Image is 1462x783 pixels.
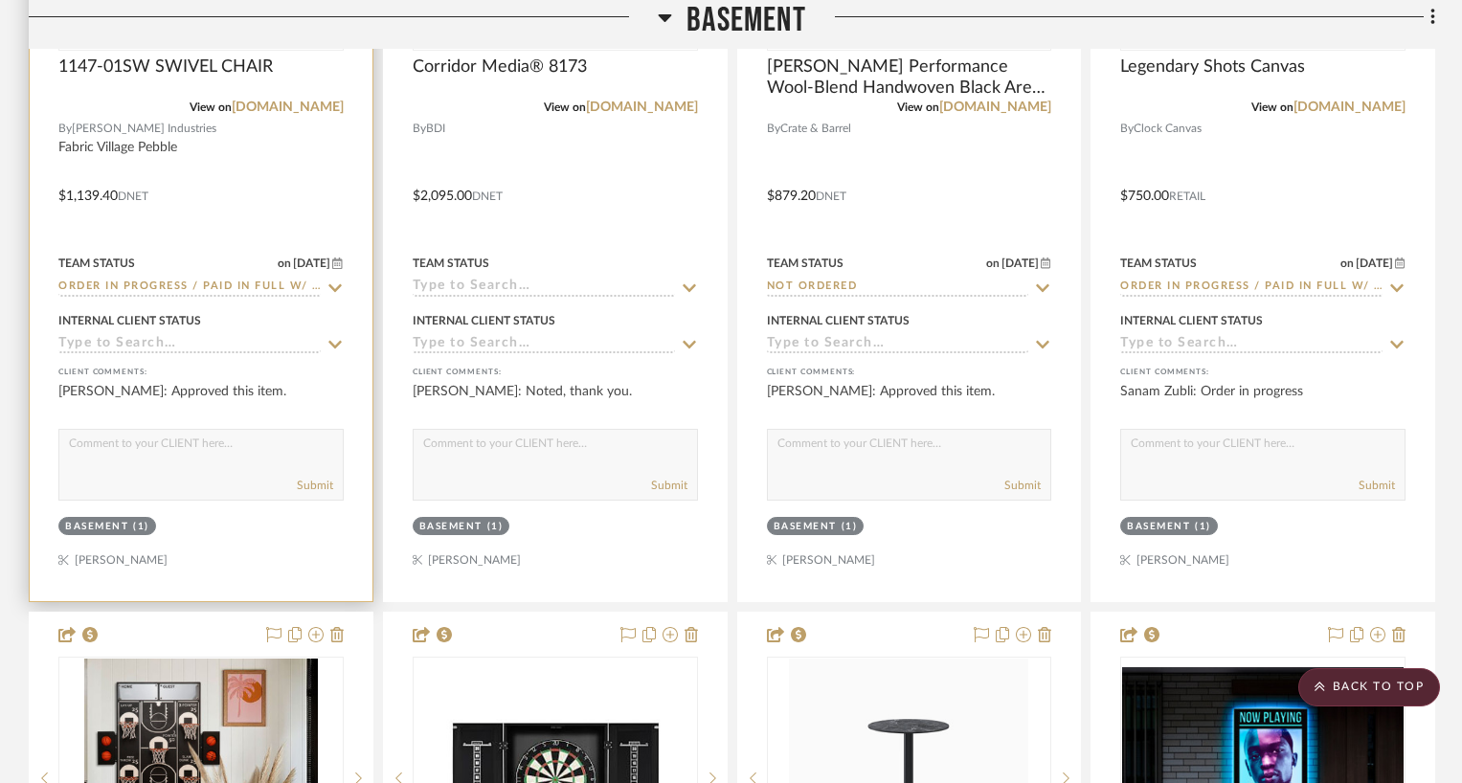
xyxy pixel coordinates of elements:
span: View on [190,101,232,113]
input: Type to Search… [58,336,321,354]
span: [DATE] [1000,257,1041,270]
div: Sanam Zubli: Order in progress [1120,382,1406,420]
div: [PERSON_NAME]: Noted, thank you. [413,382,698,420]
div: [PERSON_NAME]: Approved this item. [767,382,1052,420]
div: Team Status [767,255,843,272]
div: Internal Client Status [58,312,201,329]
span: on [986,257,1000,269]
div: Internal Client Status [413,312,555,329]
span: [DATE] [291,257,332,270]
span: View on [1251,101,1293,113]
a: [DOMAIN_NAME] [586,101,698,114]
div: (1) [487,520,504,534]
a: [DOMAIN_NAME] [1293,101,1406,114]
div: Team Status [1120,255,1197,272]
div: Team Status [58,255,135,272]
div: Team Status [413,255,489,272]
a: [DOMAIN_NAME] [232,101,344,114]
span: [PERSON_NAME] Industries [72,120,216,138]
div: [PERSON_NAME]: Approved this item. [58,382,344,420]
div: (1) [133,520,149,534]
span: on [278,257,291,269]
div: Basement [1127,520,1190,534]
input: Type to Search… [767,279,1029,297]
div: Basement [419,520,483,534]
span: [PERSON_NAME] Performance Wool-Blend Handwoven Black Area Rug 8'x10' [767,56,1052,99]
span: View on [897,101,939,113]
span: [DATE] [1354,257,1395,270]
span: Legendary Shots Canvas [1120,56,1305,78]
button: Submit [1359,477,1395,494]
input: Type to Search… [413,279,675,297]
input: Type to Search… [1120,336,1383,354]
div: (1) [1195,520,1211,534]
div: (1) [842,520,858,534]
span: By [58,120,72,138]
input: Type to Search… [413,336,675,354]
span: View on [544,101,586,113]
span: on [1340,257,1354,269]
a: [DOMAIN_NAME] [939,101,1051,114]
div: Internal Client Status [1120,312,1263,329]
span: Corridor Media® 8173 [413,56,587,78]
span: Crate & Barrel [780,120,851,138]
span: By [1120,120,1134,138]
input: Type to Search… [58,279,321,297]
button: Submit [651,477,687,494]
button: Submit [1004,477,1041,494]
button: Submit [297,477,333,494]
input: Type to Search… [1120,279,1383,297]
span: 1147-01SW SWIVEL CHAIR [58,56,273,78]
div: Basement [65,520,128,534]
span: By [767,120,780,138]
scroll-to-top-button: BACK TO TOP [1298,668,1440,706]
div: Basement [774,520,837,534]
div: Internal Client Status [767,312,910,329]
span: By [413,120,426,138]
span: BDI [426,120,445,138]
span: Clock Canvas [1134,120,1202,138]
input: Type to Search… [767,336,1029,354]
